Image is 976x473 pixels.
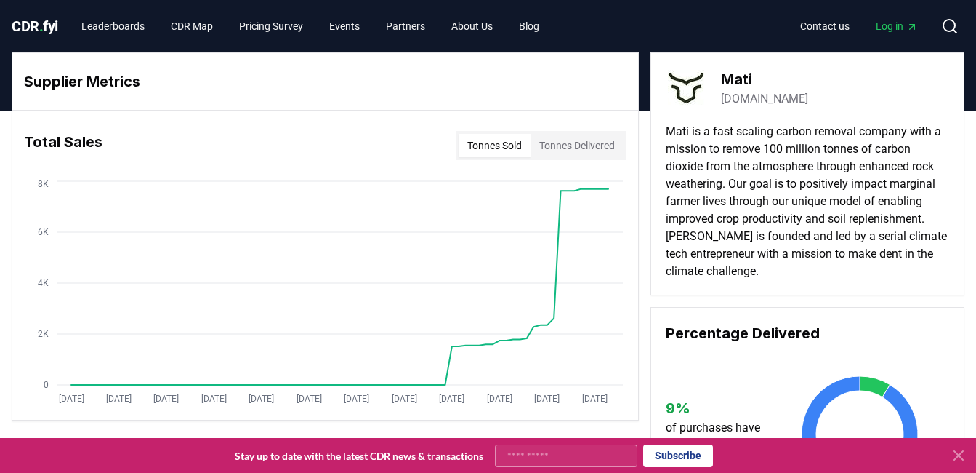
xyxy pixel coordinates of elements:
a: About Us [440,13,504,39]
h3: 9 % [666,397,773,419]
h3: Supplier Metrics [24,71,626,92]
tspan: [DATE] [534,394,560,404]
a: Log in [864,13,929,39]
a: Partners [374,13,437,39]
tspan: [DATE] [249,394,274,404]
p: Mati is a fast scaling carbon removal company with a mission to remove 100 million tonnes of carb... [666,123,949,280]
span: . [39,17,44,35]
a: CDR Map [159,13,225,39]
span: Log in [876,19,918,33]
h3: Total Sales [24,131,102,160]
tspan: 4K [38,278,49,288]
a: Events [318,13,371,39]
span: CDR fyi [12,17,58,35]
tspan: [DATE] [439,394,464,404]
nav: Main [70,13,551,39]
tspan: [DATE] [487,394,512,404]
button: Tonnes Delivered [531,134,624,157]
a: CDR.fyi [12,16,58,36]
a: Pricing Survey [227,13,315,39]
tspan: 6K [38,227,49,237]
p: of purchases have been delivered [666,419,773,454]
tspan: 0 [44,380,49,390]
h3: Mati [721,68,808,90]
tspan: [DATE] [153,394,179,404]
tspan: [DATE] [297,394,322,404]
a: [DOMAIN_NAME] [721,90,808,108]
h3: Percentage Delivered [666,322,949,344]
nav: Main [789,13,929,39]
img: Mati-logo [666,68,706,108]
a: Contact us [789,13,861,39]
tspan: 2K [38,329,49,339]
a: Leaderboards [70,13,156,39]
tspan: [DATE] [59,394,84,404]
tspan: 8K [38,179,49,189]
button: Tonnes Sold [459,134,531,157]
tspan: [DATE] [106,394,132,404]
a: Blog [507,13,551,39]
tspan: [DATE] [582,394,608,404]
tspan: [DATE] [201,394,227,404]
tspan: [DATE] [344,394,369,404]
tspan: [DATE] [392,394,417,404]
